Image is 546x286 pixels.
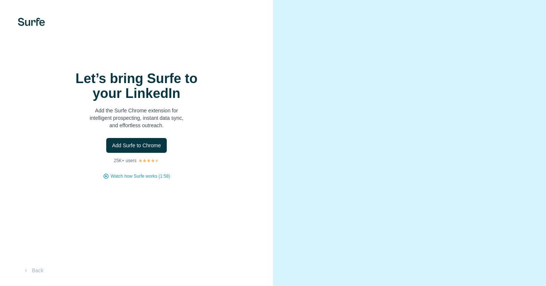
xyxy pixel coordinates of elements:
p: 25K+ users [114,157,136,164]
img: Surfe's logo [18,18,45,26]
button: Back [18,264,49,277]
button: Add Surfe to Chrome [106,138,167,153]
span: Add Surfe to Chrome [112,142,161,149]
h1: Let’s bring Surfe to your LinkedIn [62,71,211,101]
p: Add the Surfe Chrome extension for intelligent prospecting, instant data sync, and effortless out... [62,107,211,129]
button: Watch how Surfe works (1:58) [111,173,170,180]
img: Rating Stars [138,158,159,163]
